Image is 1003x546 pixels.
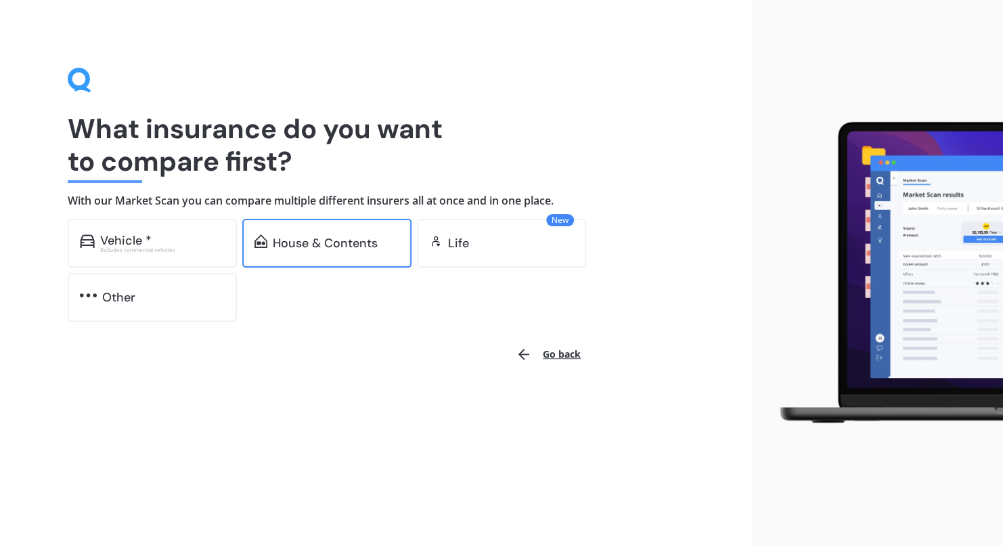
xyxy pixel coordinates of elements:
[100,234,152,247] div: Vehicle *
[254,234,267,248] img: home-and-contents.b802091223b8502ef2dd.svg
[448,236,469,250] div: Life
[80,234,95,248] img: car.f15378c7a67c060ca3f3.svg
[273,236,378,250] div: House & Contents
[102,291,135,304] div: Other
[80,289,97,302] img: other.81dba5aafe580aa69f38.svg
[546,214,574,226] span: New
[429,234,443,248] img: life.f720d6a2d7cdcd3ad642.svg
[68,112,685,177] h1: What insurance do you want to compare first?
[100,247,225,253] div: Excludes commercial vehicles
[508,338,589,371] button: Go back
[68,194,685,208] h4: With our Market Scan you can compare multiple different insurers all at once and in one place.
